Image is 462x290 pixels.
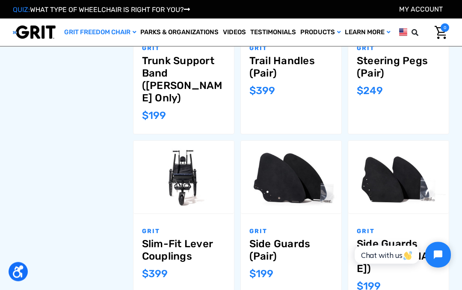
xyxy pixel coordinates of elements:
[249,268,273,280] span: $199
[348,144,449,211] img: GRIT Junior Side Guards: pair of side guards and hardware to attach to GRIT Junior, to protect cl...
[133,141,234,214] a: Slim-Fit Lever Couplings,$399.00
[13,25,56,39] img: GRIT All-Terrain Wheelchair and Mobility Equipment
[142,110,166,122] span: $199
[345,235,458,275] iframe: Tidio Chat
[133,144,234,211] img: Slim-Fit Lever Couplings
[343,19,392,46] a: Learn More
[441,24,449,32] span: 0
[241,144,341,211] img: GRIT Side Guards: pair of side guards and hardware to attach to GRIT Freedom Chair, to protect cl...
[249,238,333,263] a: Side Guards (Pair),$199.00
[62,19,138,46] a: GRIT Freedom Chair
[142,55,225,104] a: Trunk Support Band (GRIT Jr. Only),$199.00
[357,44,440,53] p: GRIT
[13,6,30,14] span: QUIZ:
[357,227,440,236] p: GRIT
[357,85,383,97] span: $249
[241,141,341,214] a: Side Guards (Pair),$199.00
[221,19,248,46] a: Videos
[399,27,407,38] img: us.png
[248,19,298,46] a: Testimonials
[399,5,443,13] a: Account
[357,55,440,80] a: Steering Pegs (Pair),$249.00
[435,26,447,39] img: Cart
[424,24,428,41] input: Search
[138,19,221,46] a: Parks & Organizations
[249,227,333,236] p: GRIT
[298,19,343,46] a: Products
[428,24,449,41] a: Cart with 0 items
[142,268,168,280] span: $399
[13,6,190,14] a: QUIZ:WHAT TYPE OF WHEELCHAIR IS RIGHT FOR YOU?
[249,55,333,80] a: Trail Handles (Pair),$399.00
[249,85,275,97] span: $399
[142,238,225,263] a: Slim-Fit Lever Couplings,$399.00
[249,44,333,53] p: GRIT
[142,227,225,236] p: GRIT
[142,44,225,53] p: GRIT
[348,141,449,214] a: Side Guards (GRIT Jr.),$199.00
